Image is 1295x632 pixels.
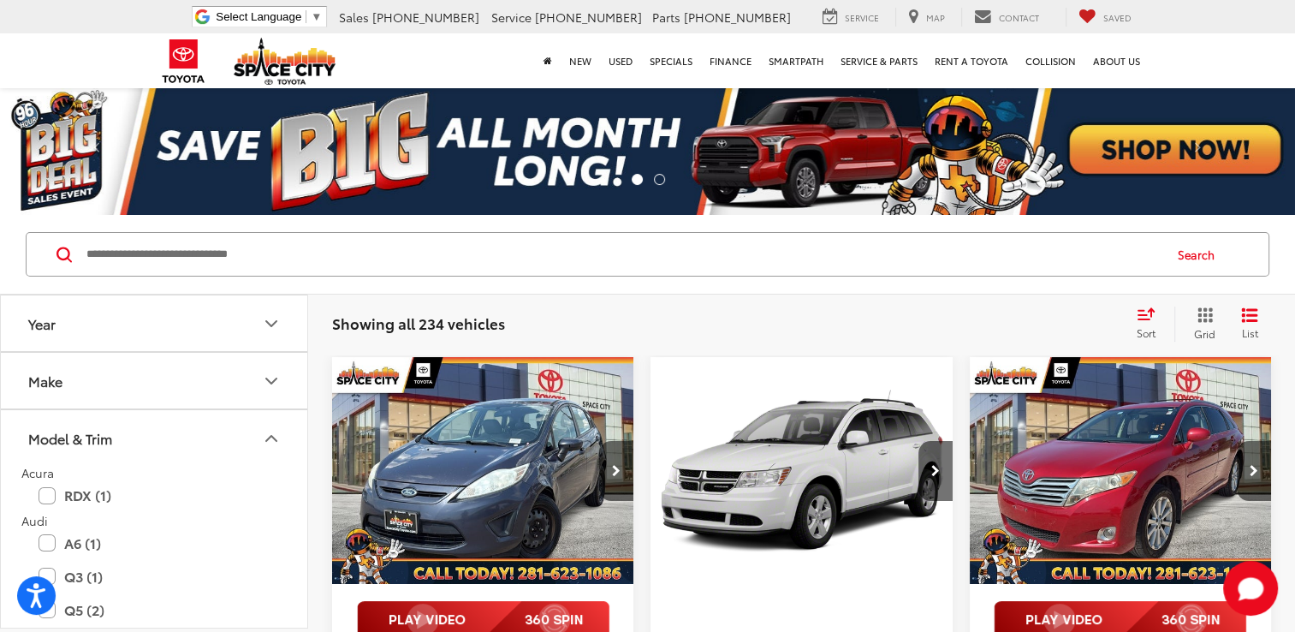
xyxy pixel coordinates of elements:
[216,10,301,23] span: Select Language
[339,9,369,26] span: Sales
[969,357,1273,584] div: 2009 Toyota VENZA Base 0
[372,9,479,26] span: [PHONE_NUMBER]
[760,33,832,88] a: SmartPath
[969,357,1273,584] a: 2009 Toyota VENZA Base2009 Toyota VENZA Base2009 Toyota VENZA Base2009 Toyota VENZA Base
[926,33,1017,88] a: Rent a Toyota
[845,11,879,24] span: Service
[151,33,216,89] img: Toyota
[810,8,892,27] a: Service
[969,357,1273,586] img: 2009 Toyota VENZA Base
[652,9,680,26] span: Parts
[535,33,561,88] a: Home
[21,464,54,481] span: Acura
[535,9,642,26] span: [PHONE_NUMBER]
[491,9,532,26] span: Service
[331,357,635,585] img: 2013 Ford Fiesta S
[21,512,48,529] span: Audi
[918,441,953,501] button: Next image
[1017,33,1084,88] a: Collision
[1066,8,1144,27] a: My Saved Vehicles
[650,357,953,585] img: 2012 Dodge Journey SXT
[701,33,760,88] a: Finance
[1228,307,1271,341] button: List View
[332,313,505,333] span: Showing all 234 vehicles
[650,357,953,584] a: 2012 Dodge Journey SXT2012 Dodge Journey SXT2012 Dodge Journey SXT2012 Dodge Journey SXT
[331,357,635,584] div: 2013 Ford Fiesta S 0
[306,10,306,23] span: ​
[1,353,309,408] button: MakeMake
[39,528,270,558] label: A6 (1)
[1137,325,1155,340] span: Sort
[216,10,322,23] a: Select Language​
[926,11,945,24] span: Map
[650,357,953,584] div: 2012 Dodge Journey SXT 0
[28,430,112,446] div: Model & Trim
[331,357,635,584] a: 2013 Ford Fiesta S2013 Ford Fiesta S2013 Ford Fiesta S2013 Ford Fiesta S
[1128,307,1174,341] button: Select sort value
[234,38,336,85] img: Space City Toyota
[1237,441,1271,501] button: Next image
[1241,325,1258,340] span: List
[1174,307,1228,341] button: Grid View
[261,371,282,391] div: Make
[39,562,270,592] label: Q3 (1)
[832,33,926,88] a: Service & Parts
[641,33,701,88] a: Specials
[599,441,633,501] button: Next image
[85,234,1161,275] input: Search by Make, Model, or Keyword
[1223,561,1278,616] button: Toggle Chat Window
[261,428,282,449] div: Model & Trim
[684,9,791,26] span: [PHONE_NUMBER]
[1,295,309,351] button: YearYear
[39,480,270,510] label: RDX (1)
[1084,33,1149,88] a: About Us
[600,33,641,88] a: Used
[311,10,322,23] span: ▼
[895,8,958,27] a: Map
[1161,233,1239,276] button: Search
[961,8,1052,27] a: Contact
[1194,326,1215,341] span: Grid
[261,313,282,334] div: Year
[1103,11,1132,24] span: Saved
[999,11,1039,24] span: Contact
[1,410,309,466] button: Model & TrimModel & Trim
[28,373,62,389] div: Make
[28,315,56,331] div: Year
[561,33,600,88] a: New
[39,595,270,625] label: Q5 (2)
[1223,561,1278,616] svg: Start Chat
